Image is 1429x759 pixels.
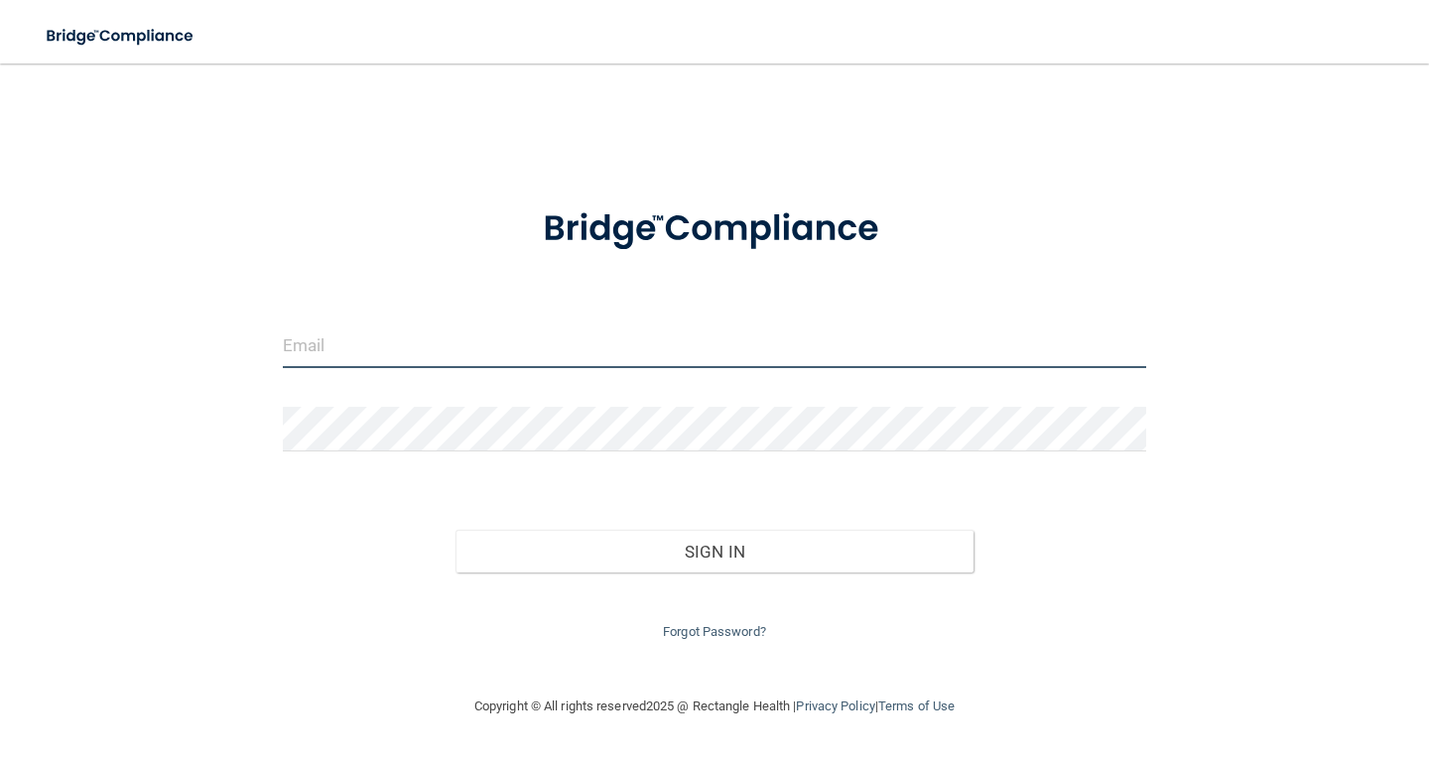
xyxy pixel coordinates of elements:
img: bridge_compliance_login_screen.278c3ca4.svg [30,16,212,57]
input: Email [283,323,1146,368]
a: Terms of Use [878,698,955,713]
a: Forgot Password? [663,624,766,639]
button: Sign In [455,530,974,573]
a: Privacy Policy [796,698,874,713]
img: bridge_compliance_login_screen.278c3ca4.svg [506,183,923,276]
div: Copyright © All rights reserved 2025 @ Rectangle Health | | [352,675,1077,738]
